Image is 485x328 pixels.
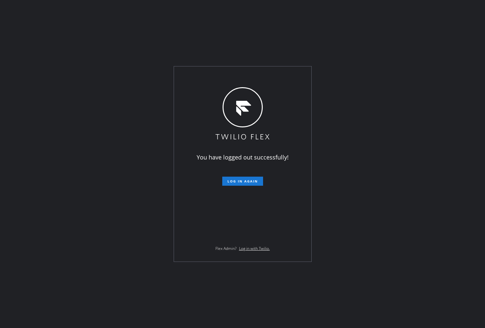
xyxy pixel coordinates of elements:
[222,177,263,186] button: Log in again
[197,153,289,161] span: You have logged out successfully!
[215,246,237,251] span: Flex Admin?
[227,179,258,183] span: Log in again
[239,246,270,251] a: Log in with Twilio.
